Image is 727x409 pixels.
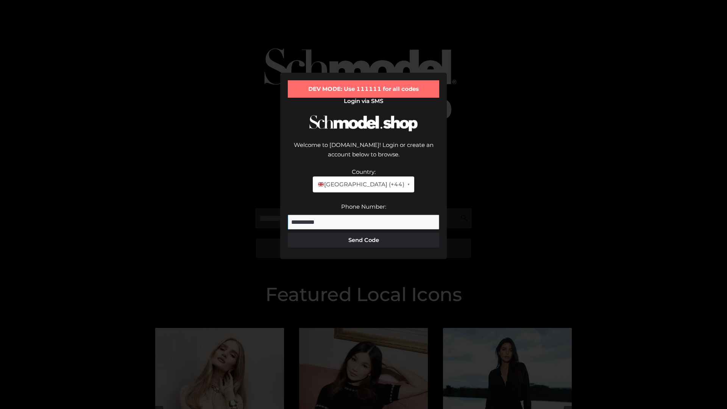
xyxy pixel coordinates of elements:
[288,98,439,105] h2: Login via SMS
[352,168,376,175] label: Country:
[288,80,439,98] div: DEV MODE: Use 111111 for all codes
[318,181,324,187] img: 🇬🇧
[307,108,420,138] img: Schmodel Logo
[288,140,439,167] div: Welcome to [DOMAIN_NAME]! Login or create an account below to browse.
[317,180,404,189] span: [GEOGRAPHIC_DATA] (+44)
[288,233,439,248] button: Send Code
[341,203,386,210] label: Phone Number:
